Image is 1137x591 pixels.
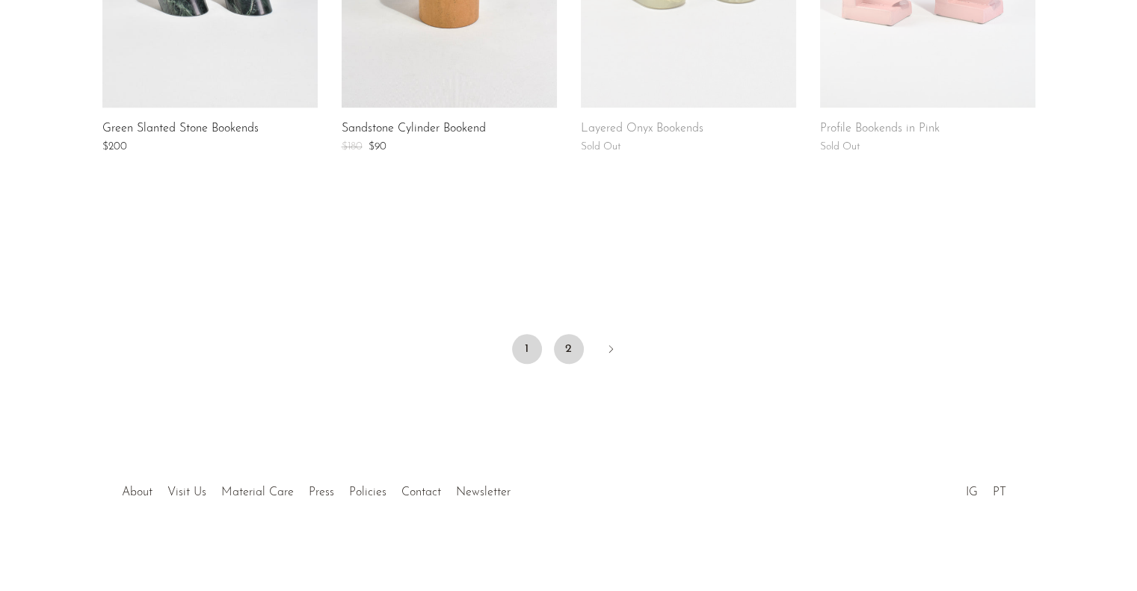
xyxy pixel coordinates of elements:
[342,123,486,136] a: Sandstone Cylinder Bookend
[554,334,584,364] a: 2
[820,123,940,136] a: Profile Bookends in Pink
[958,474,1014,503] ul: Social Medias
[820,141,860,152] span: Sold Out
[122,486,152,498] a: About
[102,141,127,152] span: $200
[342,141,363,152] span: $180
[401,486,441,498] a: Contact
[349,486,386,498] a: Policies
[966,486,978,498] a: IG
[114,474,518,503] ul: Quick links
[993,486,1006,498] a: PT
[221,486,294,498] a: Material Care
[512,334,542,364] span: 1
[581,123,703,136] a: Layered Onyx Bookends
[369,141,386,152] span: $90
[102,123,259,136] a: Green Slanted Stone Bookends
[596,334,626,367] a: Next
[167,486,206,498] a: Visit Us
[581,141,621,152] span: Sold Out
[309,486,334,498] a: Press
